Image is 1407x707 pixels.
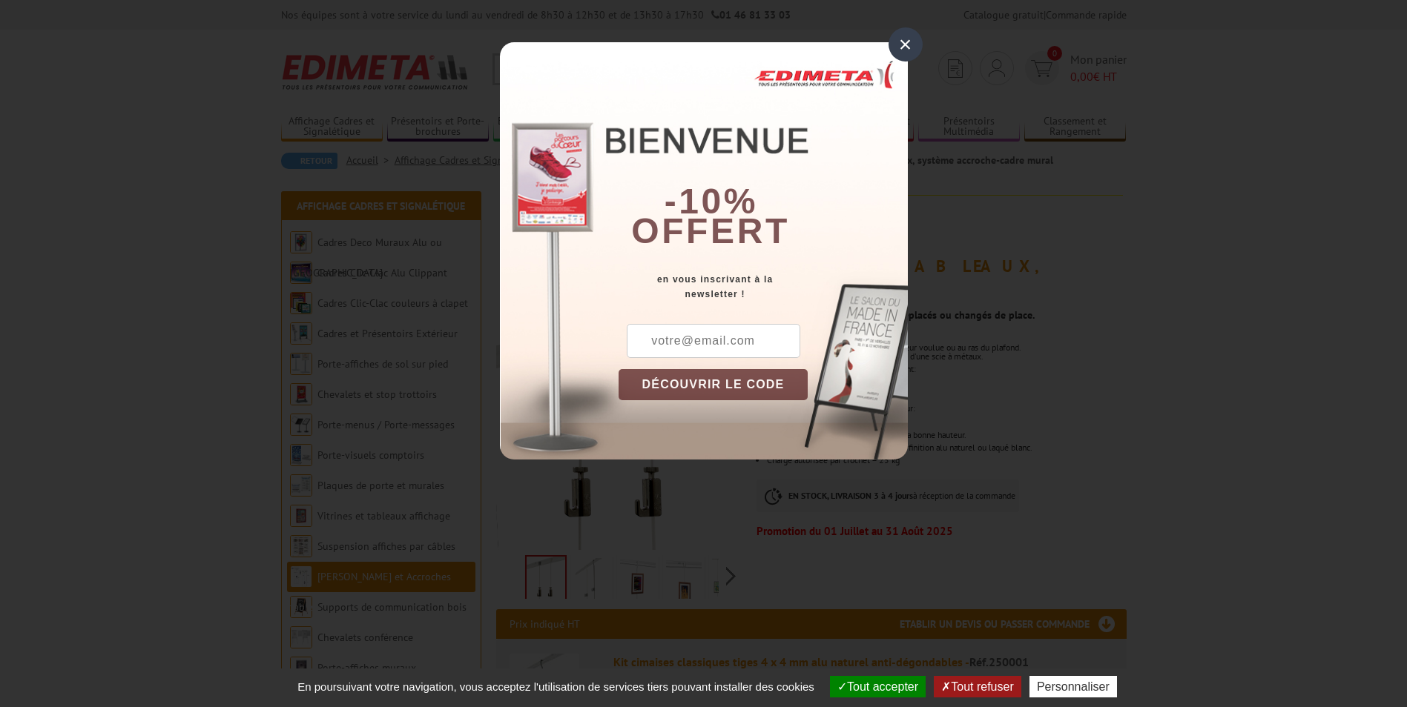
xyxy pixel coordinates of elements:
div: en vous inscrivant à la newsletter ! [619,272,908,302]
span: En poursuivant votre navigation, vous acceptez l'utilisation de services tiers pouvant installer ... [290,680,822,693]
button: Tout accepter [830,676,926,697]
button: Tout refuser [934,676,1021,697]
div: × [889,27,923,62]
button: DÉCOUVRIR LE CODE [619,369,808,400]
button: Personnaliser (fenêtre modale) [1029,676,1117,697]
font: offert [631,211,790,250]
input: votre@email.com [627,324,800,358]
b: -10% [665,182,758,221]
